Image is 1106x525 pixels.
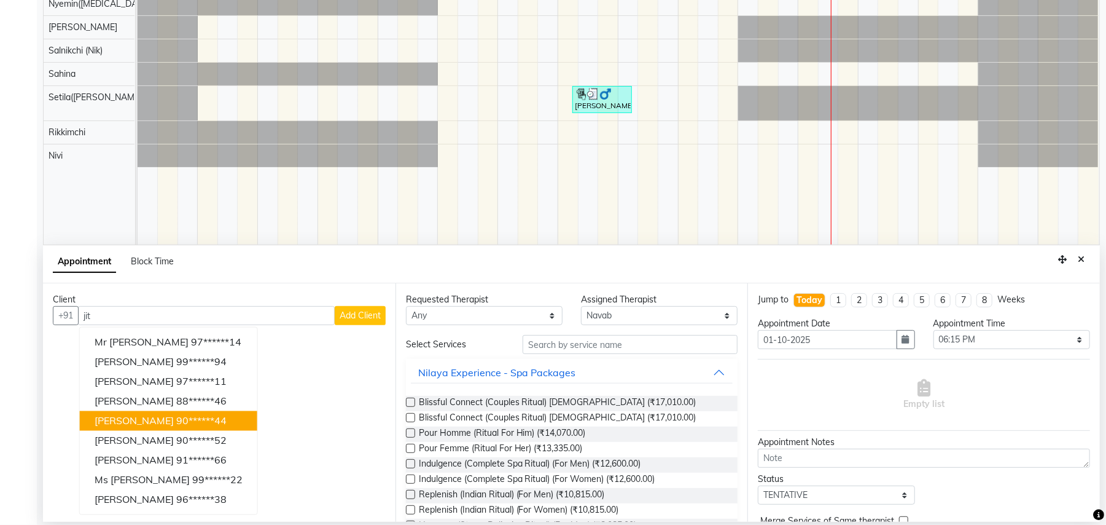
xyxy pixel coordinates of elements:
li: 2 [851,293,867,307]
span: Pour Homme (Ritual For Him) (₹14,070.00) [419,427,586,442]
div: Status [758,473,914,486]
button: Close [1072,250,1090,269]
input: Search by Name/Mobile/Email/Code [78,306,335,325]
span: Ms [PERSON_NAME] [95,474,190,486]
div: Appointment Date [758,317,914,330]
span: [PERSON_NAME] [95,356,174,368]
div: Appointment Notes [758,436,1090,449]
span: [PERSON_NAME] [95,494,174,506]
button: Add Client [335,306,386,325]
input: Search by service name [523,335,738,354]
span: Sahina [49,68,76,79]
div: Weeks [997,293,1025,306]
div: Nilaya Experience - Spa Packages [418,365,576,380]
span: Rikkimchi [49,127,85,138]
div: Requested Therapist [406,293,563,306]
span: Indulgence (Complete Spa Ritual) (For Men) (₹12,600.00) [419,457,641,473]
span: [PERSON_NAME] [49,22,117,33]
input: yyyy-mm-dd [758,330,897,349]
span: Nivi [49,150,63,161]
li: 7 [956,293,972,307]
span: Mr [PERSON_NAME] [95,336,189,349]
span: Blissful Connect (Couples Ritual) [DEMOGRAPHIC_DATA] (₹17,010.00) [419,396,696,411]
span: [PERSON_NAME] [95,454,174,467]
li: 5 [914,293,930,307]
li: 4 [893,293,909,307]
span: [PERSON_NAME] [95,376,174,388]
span: [PERSON_NAME] [95,435,174,447]
span: Appointment [53,251,116,273]
span: Blissful Connect (Couples Ritual) [DEMOGRAPHIC_DATA] (₹17,010.00) [419,411,696,427]
span: Setila([PERSON_NAME]) [49,92,144,103]
div: Select Services [397,338,513,351]
button: +91 [53,306,79,325]
span: Replenish (Indian Ritual) (For Men) (₹10,815.00) [419,488,605,503]
li: 8 [976,293,992,307]
li: 1 [830,293,846,307]
span: Salnikchi (Nik) [49,45,103,56]
button: Nilaya Experience - Spa Packages [411,361,733,384]
div: Today [796,294,822,307]
div: Assigned Therapist [581,293,738,306]
div: Appointment Time [933,317,1090,330]
span: Empty list [903,379,944,411]
div: Jump to [758,293,789,306]
li: 3 [872,293,888,307]
span: Indulgence (Complete Spa Ritual) (For Women) (₹12,600.00) [419,473,655,488]
span: Add Client [340,310,381,321]
span: Pour Femme (Ritual For Her) (₹13,335.00) [419,442,583,457]
span: Block Time [131,256,174,267]
li: 6 [935,293,951,307]
span: Replenish (Indian Ritual) (For Women) (₹10,815.00) [419,503,619,519]
div: Client [53,293,386,306]
span: [PERSON_NAME] [95,415,174,427]
div: [PERSON_NAME], TK01, 03:15 PM-04:15 PM, Balinese Massage Therapy (For Men) 60 Min [574,88,631,111]
span: [PERSON_NAME] [95,395,174,408]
